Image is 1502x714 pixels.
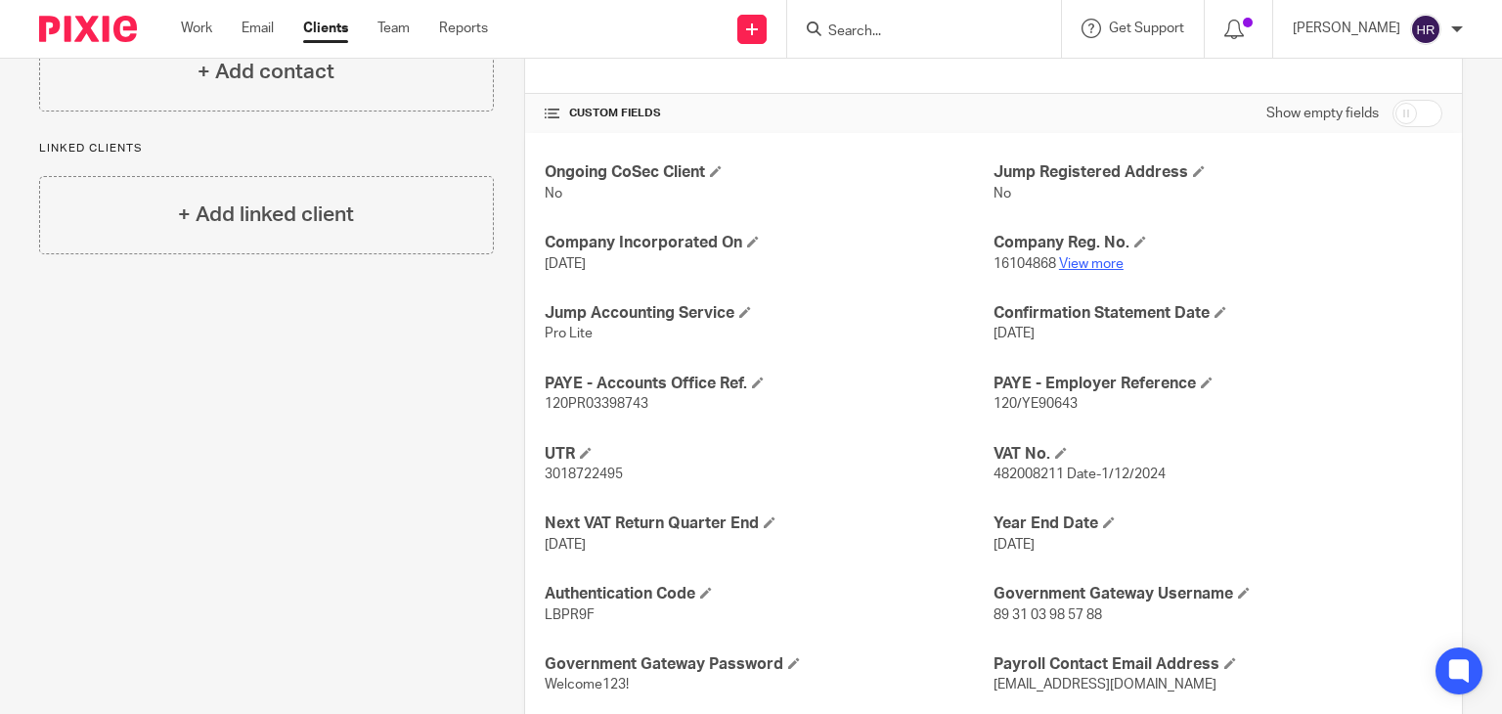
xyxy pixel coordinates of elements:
span: 89 31 03 98 57 88 [994,608,1102,622]
span: [EMAIL_ADDRESS][DOMAIN_NAME] [994,678,1216,692]
img: svg%3E [1410,14,1441,45]
span: 120/YE90643 [994,397,1078,411]
h4: PAYE - Employer Reference [994,374,1442,394]
span: 120PR03398743 [545,397,648,411]
h4: + Add linked client [178,200,354,230]
h4: Authentication Code [545,584,994,604]
span: [DATE] [545,538,586,552]
span: No [545,187,562,201]
h4: Year End Date [994,513,1442,534]
a: Work [181,19,212,38]
span: 16104868 [994,257,1056,271]
h4: Company Incorporated On [545,233,994,253]
h4: Company Reg. No. [994,233,1442,253]
span: No [994,187,1011,201]
span: 3018722495 [545,468,623,481]
h4: Next VAT Return Quarter End [545,513,994,534]
a: Email [242,19,274,38]
span: LBPR9F [545,608,595,622]
p: [PERSON_NAME] [1293,19,1400,38]
span: Get Support [1109,22,1184,35]
h4: UTR [545,444,994,465]
span: Welcome123! [545,678,629,692]
span: [DATE] [994,327,1035,340]
img: Pixie [39,16,137,42]
h4: VAT No. [994,444,1442,465]
a: View more [1059,257,1124,271]
span: [DATE] [545,257,586,271]
h4: Confirmation Statement Date [994,303,1442,324]
a: Reports [439,19,488,38]
h4: Government Gateway Username [994,584,1442,604]
input: Search [826,23,1002,41]
a: Clients [303,19,348,38]
h4: Payroll Contact Email Address [994,654,1442,675]
span: Pro Lite [545,327,593,340]
h4: Jump Accounting Service [545,303,994,324]
p: Linked clients [39,141,494,156]
h4: PAYE - Accounts Office Ref. [545,374,994,394]
h4: CUSTOM FIELDS [545,106,994,121]
span: [DATE] [994,538,1035,552]
a: Team [377,19,410,38]
h4: Jump Registered Address [994,162,1442,183]
label: Show empty fields [1266,104,1379,123]
h4: Government Gateway Password [545,654,994,675]
span: 482008211 Date-1/12/2024 [994,468,1166,481]
h4: Ongoing CoSec Client [545,162,994,183]
h4: + Add contact [198,57,334,87]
